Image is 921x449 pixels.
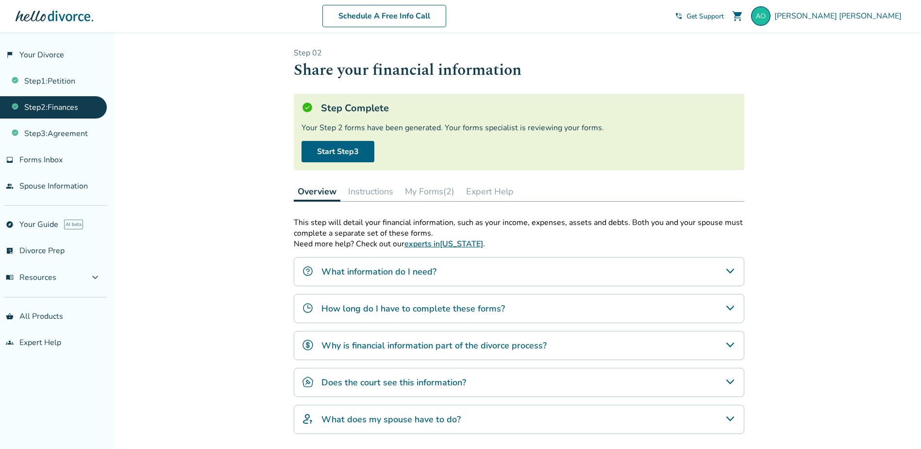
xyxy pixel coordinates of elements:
span: shopping_cart [732,10,743,22]
span: menu_book [6,274,14,281]
span: explore [6,221,14,228]
img: What information do I need? [302,265,314,277]
span: expand_more [89,272,101,283]
span: flag_2 [6,51,14,59]
a: Start Step3 [301,141,374,162]
span: Get Support [687,12,724,21]
h4: What does my spouse have to do? [321,413,461,426]
button: Instructions [344,182,397,201]
p: This step will detail your financial information, such as your income, expenses, assets and debts... [294,217,744,239]
img: Does the court see this information? [302,376,314,388]
h4: Does the court see this information? [321,376,466,389]
div: Why is financial information part of the divorce process? [294,331,744,360]
a: Schedule A Free Info Call [322,5,446,27]
h5: Step Complete [321,102,389,115]
h4: How long do I have to complete these forms? [321,302,505,315]
span: phone_in_talk [675,12,683,20]
span: shopping_basket [6,312,14,320]
button: Overview [294,182,340,202]
div: Your Step 2 forms have been generated. Your forms specialist is reviewing your forms. [301,122,737,133]
span: AI beta [64,220,83,229]
iframe: Chat Widget [872,402,921,449]
button: My Forms(2) [401,182,458,201]
span: Forms Inbox [19,155,63,165]
p: Need more help? Check out our . [294,239,744,249]
span: list_alt_check [6,247,14,255]
span: [PERSON_NAME] [PERSON_NAME] [774,11,905,21]
img: angela@osbhome.com [751,6,770,26]
h4: What information do I need? [321,265,436,278]
span: Resources [6,272,56,283]
p: Step 0 2 [294,48,744,58]
div: What does my spouse have to do? [294,405,744,434]
span: groups [6,339,14,346]
img: Why is financial information part of the divorce process? [302,339,314,351]
a: phone_in_talkGet Support [675,12,724,21]
h4: Why is financial information part of the divorce process? [321,339,547,352]
button: Expert Help [462,182,518,201]
div: How long do I have to complete these forms? [294,294,744,323]
span: people [6,182,14,190]
span: inbox [6,156,14,164]
h1: Share your financial information [294,58,744,82]
div: What information do I need? [294,257,744,286]
img: What does my spouse have to do? [302,413,314,425]
div: Does the court see this information? [294,368,744,397]
a: experts in[US_STATE] [404,239,483,249]
img: How long do I have to complete these forms? [302,302,314,314]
